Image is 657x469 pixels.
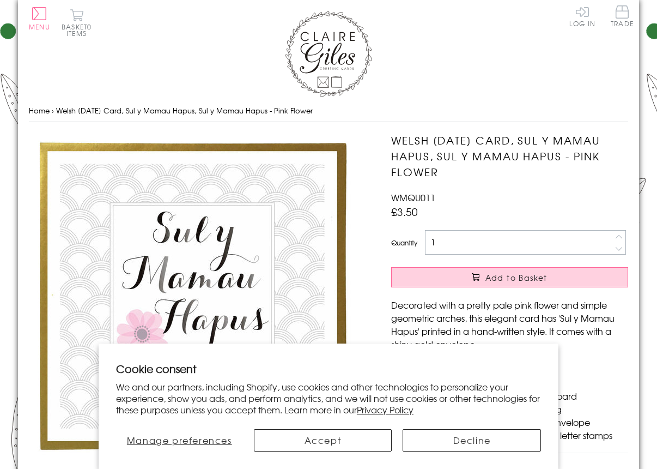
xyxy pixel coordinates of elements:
p: Decorated with a pretty pale pink flower and simple geometric arches, this elegant card has 'Sul ... [391,298,628,351]
label: Quantity [391,238,417,248]
img: Welsh Mother's Day Card, Sul y Mamau Hapus, Sul y Mamau Hapus - Pink Flower [29,133,356,460]
a: Home [29,105,50,116]
span: Menu [29,22,50,32]
span: Trade [611,5,634,27]
span: 0 items [66,22,92,38]
a: Trade [611,5,634,29]
button: Manage preferences [116,429,243,452]
button: Accept [254,429,392,452]
nav: breadcrumbs [29,100,628,122]
p: We and our partners, including Shopify, use cookies and other technologies to personalize your ex... [116,381,541,415]
img: Claire Giles Greetings Cards [285,11,372,97]
h1: Welsh [DATE] Card, Sul y Mamau Hapus, Sul y Mamau Hapus - Pink Flower [391,133,628,179]
button: Decline [403,429,541,452]
span: Welsh [DATE] Card, Sul y Mamau Hapus, Sul y Mamau Hapus - Pink Flower [56,105,313,116]
span: Manage preferences [127,434,232,447]
button: Menu [29,7,50,30]
span: Add to Basket [485,272,547,283]
a: Log In [569,5,595,27]
button: Basket0 items [62,9,92,37]
span: £3.50 [391,204,418,219]
button: Add to Basket [391,267,628,287]
h2: Cookie consent [116,361,541,376]
span: › [52,105,54,116]
a: Privacy Policy [357,403,413,416]
span: WMQU011 [391,191,435,204]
